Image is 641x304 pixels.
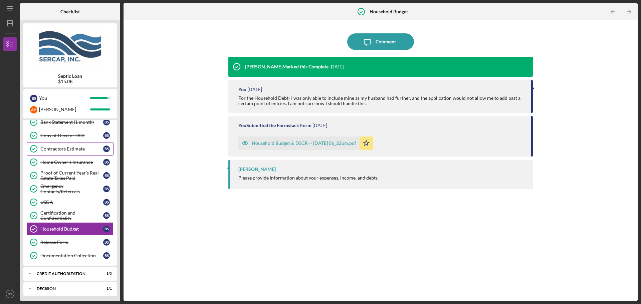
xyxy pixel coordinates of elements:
[40,210,103,221] div: Certification and Confidentiality
[27,249,114,262] a: Documentation CollectionBS
[238,95,524,106] div: For the Household Debt- I was only able to include mine as my husband had further, and the applic...
[103,186,110,192] div: B S
[27,182,114,196] a: Emergency Contacts/ReferralsBS
[30,95,37,102] div: B S
[30,106,37,113] div: A H
[103,199,110,206] div: B S
[27,156,114,169] a: Home Owner's InsuranceBS
[58,79,82,84] div: $15.0K
[312,123,327,128] time: 2025-02-12 23:22
[23,27,117,67] img: Product logo
[103,226,110,232] div: B S
[238,136,373,150] button: Household Budget & DSCR -- [DATE] 06_22pm.pdf
[27,129,114,142] a: Copy of Deed or DOTBS
[330,64,344,69] time: 2025-02-19 16:39
[103,119,110,125] div: B S
[58,73,82,79] b: Septic Loan
[40,240,103,245] div: Release Form
[103,212,110,219] div: B S
[37,272,95,276] div: CREDIT AUTHORIZATION
[60,9,80,14] b: Checklist
[37,287,95,291] div: Decision
[3,287,17,301] button: BS
[376,33,396,50] div: Comment
[40,146,103,151] div: Contractors Estimate
[27,236,114,249] a: Release FormBS
[40,253,103,258] div: Documentation Collection
[40,200,103,205] div: USDA
[27,222,114,236] a: Household BudgetBS
[103,172,110,179] div: B S
[103,145,110,152] div: B S
[40,184,103,194] div: Emergency Contacts/Referrals
[252,140,356,146] div: Household Budget & DSCR -- [DATE] 06_22pm.pdf
[103,252,110,259] div: B S
[100,287,112,291] div: 1 / 1
[39,104,90,115] div: [PERSON_NAME]
[100,272,112,276] div: 3 / 3
[238,87,246,92] div: You
[103,239,110,246] div: B S
[27,142,114,156] a: Contractors EstimateBS
[27,169,114,182] a: Proof of Current Year's Real Estate Taxes PaidBS
[39,92,90,104] div: You
[40,133,103,138] div: Copy of Deed or DOT
[8,292,12,296] text: BS
[40,160,103,165] div: Home Owner's Insurance
[40,170,103,181] div: Proof of Current Year's Real Estate Taxes Paid
[103,159,110,166] div: B S
[40,226,103,232] div: Household Budget
[27,196,114,209] a: USDABS
[238,123,311,128] div: You Submitted the Formstack Form
[103,132,110,139] div: B S
[347,33,414,50] button: Comment
[247,87,262,92] time: 2025-02-12 23:23
[370,9,408,14] b: Household Budget
[27,209,114,222] a: Certification and ConfidentialityBS
[40,119,103,125] div: Bank Statement (1 month)
[245,64,329,69] div: [PERSON_NAME] Marked this Complete
[238,175,379,181] div: Please provide information about your expenses, income, and debts.
[238,167,276,172] div: [PERSON_NAME]
[27,115,114,129] a: Bank Statement (1 month)BS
